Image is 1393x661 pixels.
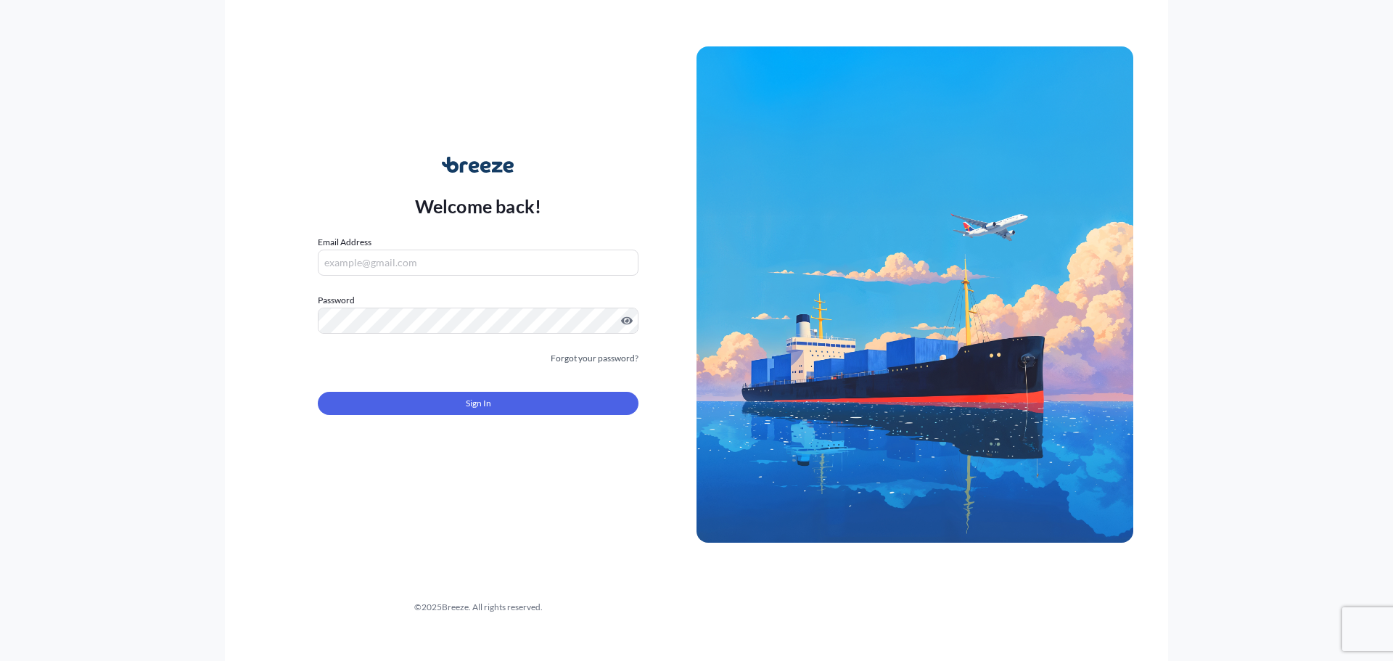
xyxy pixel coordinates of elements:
label: Password [318,293,638,308]
p: Welcome back! [415,194,542,218]
div: © 2025 Breeze. All rights reserved. [260,600,696,615]
a: Forgot your password? [551,351,638,366]
button: Sign In [318,392,638,415]
input: example@gmail.com [318,250,638,276]
img: Ship illustration [696,46,1133,543]
span: Sign In [466,396,491,411]
label: Email Address [318,235,371,250]
button: Show password [621,315,633,327]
